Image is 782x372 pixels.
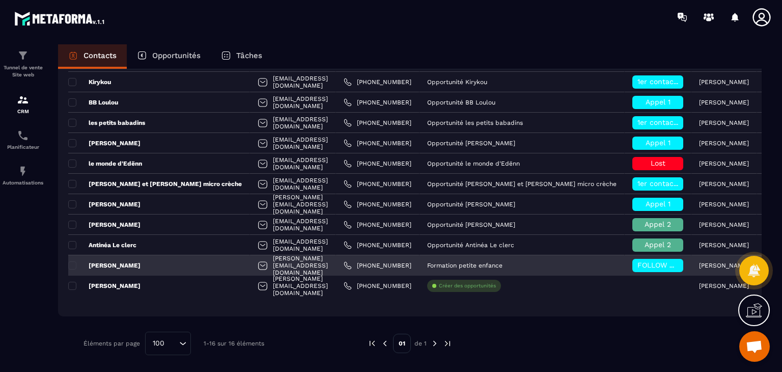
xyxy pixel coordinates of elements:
span: Appel 1 [646,98,671,106]
img: formation [17,49,29,62]
a: [PHONE_NUMBER] [344,139,411,147]
img: prev [380,339,389,348]
span: 1er contact établi [637,118,699,126]
p: Opportunité [PERSON_NAME] [427,201,515,208]
a: automationsautomationsAutomatisations [3,157,43,193]
a: [PHONE_NUMBER] [344,221,411,229]
p: [PERSON_NAME] [699,242,749,249]
p: [PERSON_NAME] [68,261,141,270]
input: Search for option [168,338,177,349]
span: Appel 2 [645,220,671,228]
p: [PERSON_NAME] [699,119,749,126]
a: schedulerschedulerPlanificateur [3,122,43,157]
p: 1-16 sur 16 éléments [204,340,264,347]
a: Opportunités [127,44,211,69]
span: 1er contact établi [637,179,699,188]
span: FOLLOW UP [637,261,679,269]
p: [PERSON_NAME] [699,180,749,188]
img: scheduler [17,129,29,142]
p: Créer des opportunités [439,282,496,289]
p: Opportunité les petits babadins [427,119,523,126]
p: Opportunité [PERSON_NAME] et [PERSON_NAME] micro crèche [427,180,617,188]
p: Antinéa Le clerc [68,241,136,249]
p: Opportunité Kirykou [427,78,487,86]
p: [PERSON_NAME] [699,282,749,289]
a: Tâches [211,44,272,69]
p: Opportunité [PERSON_NAME] [427,140,515,147]
p: [PERSON_NAME] [699,201,749,208]
p: Tâches [236,51,262,60]
a: [PHONE_NUMBER] [344,180,411,188]
p: Planificateur [3,144,43,150]
img: logo [14,9,106,28]
a: [PHONE_NUMBER] [344,119,411,127]
p: de 1 [414,339,427,348]
p: Opportunité Antinéa Le clerc [427,242,514,249]
p: CRM [3,109,43,114]
span: 1er contact établi [637,77,699,86]
p: [PERSON_NAME] [699,99,749,106]
a: formationformationTunnel de vente Site web [3,42,43,86]
p: Opportunité [PERSON_NAME] [427,221,515,228]
a: [PHONE_NUMBER] [344,78,411,86]
div: Search for option [145,332,191,355]
p: Automatisations [3,180,43,185]
img: next [443,339,452,348]
p: Formation petite enfance [427,262,502,269]
p: 01 [393,334,411,353]
span: 100 [149,338,168,349]
p: [PERSON_NAME] [699,160,749,167]
a: formationformationCRM [3,86,43,122]
img: automations [17,165,29,177]
a: [PHONE_NUMBER] [344,200,411,208]
p: Kirykou [68,78,111,86]
a: [PHONE_NUMBER] [344,241,411,249]
p: le monde d'Edënn [68,160,142,168]
p: Tunnel de vente Site web [3,64,43,78]
p: [PERSON_NAME] [68,200,141,208]
p: [PERSON_NAME] [68,221,141,229]
p: [PERSON_NAME] [699,262,749,269]
p: [PERSON_NAME] [699,221,749,228]
p: [PERSON_NAME] [68,139,141,147]
span: Appel 1 [646,200,671,208]
p: Contacts [83,51,117,60]
a: [PHONE_NUMBER] [344,98,411,107]
p: Opportunités [152,51,201,60]
p: BB Loulou [68,98,118,107]
p: [PERSON_NAME] [68,282,141,290]
p: Éléments par page [83,340,140,347]
div: Ouvrir le chat [739,331,770,362]
a: [PHONE_NUMBER] [344,282,411,290]
span: Appel 1 [646,139,671,147]
p: [PERSON_NAME] [699,78,749,86]
a: Contacts [58,44,127,69]
span: Lost [651,159,665,167]
img: formation [17,94,29,106]
span: Appel 2 [645,241,671,249]
a: [PHONE_NUMBER] [344,261,411,270]
img: next [430,339,439,348]
p: Opportunité le monde d'Edënn [427,160,520,167]
p: les petits babadins [68,119,145,127]
p: Opportunité BB Loulou [427,99,495,106]
p: [PERSON_NAME] [699,140,749,147]
p: [PERSON_NAME] et [PERSON_NAME] micro crèche [68,180,242,188]
a: [PHONE_NUMBER] [344,160,411,168]
img: prev [368,339,377,348]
